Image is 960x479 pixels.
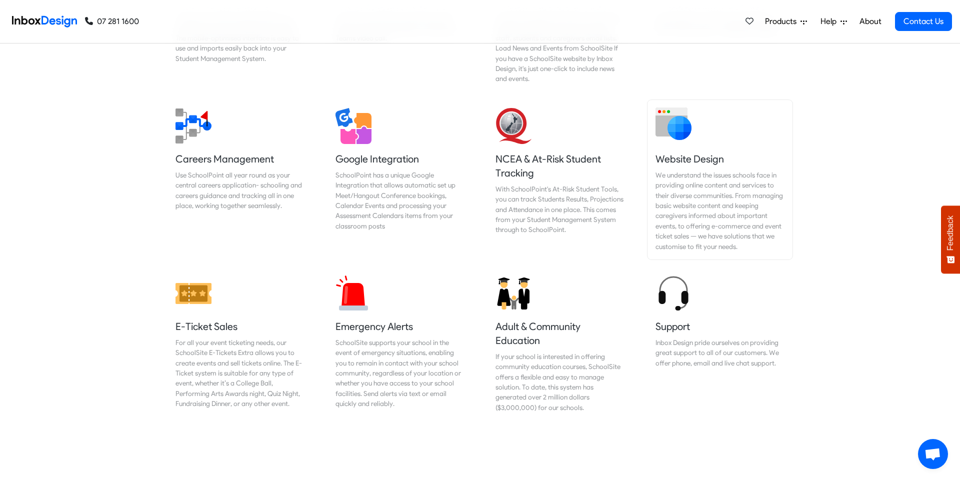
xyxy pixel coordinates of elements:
a: 07 281 1600 [85,15,139,27]
a: E-Ticket Sales For all your event ticketing needs, our SchoolSite E-Tickets Extra allows you to c... [167,267,312,420]
img: 2022_01_13_icon_nzqa.svg [495,108,531,144]
span: Products [765,15,800,27]
h5: Support [655,319,784,333]
a: Contact Us [895,12,952,31]
h5: Website Design [655,152,784,166]
div: Use SchoolPoint all year round as your central careers application- schooling and careers guidanc... [175,170,304,211]
div: Open chat [918,439,948,469]
a: Help [816,11,851,31]
img: 2022_01_12_icon_siren.svg [335,275,371,311]
h5: Careers Management [175,152,304,166]
div: SchoolPoint has a unique Google Integration that allows automatic set up Meet/Hangout Conference ... [335,170,464,231]
a: Google Integration SchoolPoint has a unique Google Integration that allows automatic set up Meet/... [327,100,472,259]
img: 2022_01_13_icon_google_integration.svg [335,108,371,144]
h5: Emergency Alerts [335,319,464,333]
div: Inbox Design pride ourselves on providing great support to all of our customers. We offer phone, ... [655,337,784,368]
h5: Adult & Community Education [495,319,624,347]
span: Feedback [946,215,955,250]
div: If your school is interested in offering community education courses, SchoolSite offers a flexibl... [495,351,624,412]
div: SchoolSite supports your school in the event of emergency situations, enabling you to remain in c... [335,337,464,409]
a: Emergency Alerts SchoolSite supports your school in the event of emergency situations, enabling y... [327,267,472,420]
h5: E-Ticket Sales [175,319,304,333]
a: Careers Management Use SchoolPoint all year round as your central careers application- schooling ... [167,100,312,259]
a: Support Inbox Design pride ourselves on providing great support to all of our customers. We offer... [647,267,792,420]
div: We understand the issues schools face in providing online content and services to their diverse c... [655,170,784,251]
span: Help [820,15,840,27]
a: About [856,11,884,31]
a: NCEA & At-Risk Student Tracking With SchoolPoint's At-Risk Student Tools, you can track Students ... [487,100,632,259]
img: 2022_01_12_icon_adult_education.svg [495,275,531,311]
button: Feedback - Show survey [941,205,960,273]
a: Products [761,11,811,31]
div: For all your event ticketing needs, our SchoolSite E-Tickets Extra allows you to create events an... [175,337,304,409]
img: 2022_01_12_icon_website.svg [655,104,691,140]
div: With SchoolPoint's At-Risk Student Tools, you can track Students Results, Projections and Attenda... [495,184,624,235]
img: 2022_01_12_icon_ticket.svg [175,275,211,311]
a: Website Design We understand the issues schools face in providing online content and services to ... [647,100,792,259]
h5: Google Integration [335,152,464,166]
a: Adult & Community Education If your school is interested in offering community education courses,... [487,267,632,420]
img: 2022_01_12_icon_headset.svg [655,275,691,311]
h5: NCEA & At-Risk Student Tracking [495,152,624,180]
img: 2022_01_13_icon_career_management.svg [175,108,211,144]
